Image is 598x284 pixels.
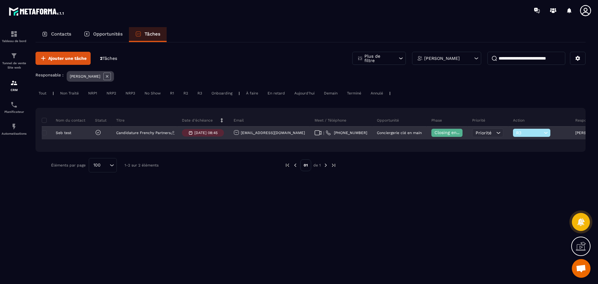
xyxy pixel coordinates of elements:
[2,110,26,113] p: Planificateur
[2,96,26,118] a: schedulerschedulerPlanificateur
[102,56,117,61] span: Tâches
[56,131,71,135] p: Seb test
[2,61,26,70] p: Tunnel de vente Site web
[313,163,321,168] p: de 1
[516,130,542,135] span: R3
[91,162,103,169] span: 100
[122,89,138,97] div: NRP3
[36,27,78,42] a: Contacts
[36,73,64,77] p: Responsable :
[116,118,125,123] p: Titre
[194,89,205,97] div: R3
[182,118,213,123] p: Date d’échéance
[89,158,117,172] div: Search for option
[292,162,298,168] img: prev
[2,118,26,140] a: automationsautomationsAutomatisations
[10,101,18,108] img: scheduler
[513,118,524,123] p: Action
[243,89,261,97] div: À faire
[10,30,18,38] img: formation
[125,163,159,167] p: 1-2 sur 2 éléments
[85,89,100,97] div: NRP1
[377,118,399,123] p: Opportunité
[180,89,191,97] div: R2
[431,118,442,123] p: Phase
[10,79,18,87] img: formation
[331,162,336,168] img: next
[51,31,71,37] p: Contacts
[389,91,391,95] p: |
[48,55,87,61] span: Ajouter une tâche
[95,118,107,123] p: Statut
[167,89,177,97] div: R1
[2,39,26,43] p: Tableau de bord
[116,131,171,135] p: Candidature Frenchy Partners
[326,130,367,135] a: [PHONE_NUMBER]
[10,123,18,130] img: automations
[2,47,26,75] a: formationformationTunnel de vente Site web
[10,52,18,60] img: formation
[234,118,244,123] p: Email
[78,27,129,42] a: Opportunités
[239,91,240,95] p: |
[321,89,341,97] div: Demain
[315,118,346,123] p: Meet / Téléphone
[424,56,460,60] p: [PERSON_NAME]
[2,88,26,92] p: CRM
[2,75,26,96] a: formationformationCRM
[323,131,324,135] span: |
[291,89,318,97] div: Aujourd'hui
[344,89,364,97] div: Terminé
[70,74,100,79] p: [PERSON_NAME]
[2,132,26,135] p: Automatisations
[36,89,50,97] div: Tout
[103,162,108,169] input: Search for option
[285,162,290,168] img: prev
[434,130,470,135] span: Closing en cours
[377,131,422,135] p: Conciergerie clé en main
[36,52,91,65] button: Ajouter une tâche
[264,89,288,97] div: En retard
[208,89,235,97] div: Onboarding
[93,31,123,37] p: Opportunités
[300,159,311,171] p: 01
[129,27,167,42] a: Tâches
[100,55,117,61] p: 2
[145,31,160,37] p: Tâches
[141,89,164,97] div: No Show
[364,54,392,63] p: Plus de filtre
[368,89,386,97] div: Annulé
[2,26,26,47] a: formationformationTableau de bord
[476,130,491,135] span: Priorité
[51,163,86,167] p: Éléments par page
[9,6,65,17] img: logo
[194,131,218,135] p: [DATE] 08:45
[323,162,329,168] img: next
[57,89,82,97] div: Non Traité
[472,118,485,123] p: Priorité
[43,118,85,123] p: Nom du contact
[572,259,591,278] div: Ouvrir le chat
[103,89,119,97] div: NRP2
[53,91,54,95] p: |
